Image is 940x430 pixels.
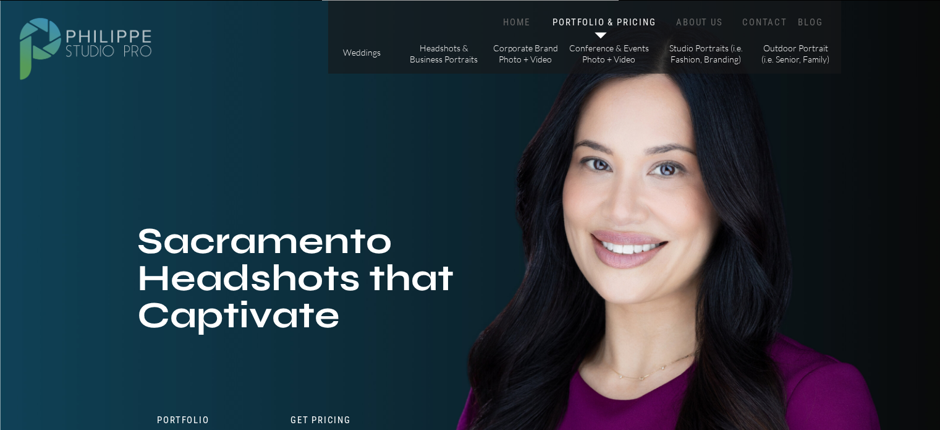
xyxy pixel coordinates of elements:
a: Get Pricing [287,415,355,429]
a: Conference & Events Photo + Video [569,43,650,64]
a: ABOUT US [674,17,726,28]
a: Corporate Brand Photo + Video [491,43,561,64]
a: CONTACT [740,17,790,28]
a: Headshots & Business Portraits [409,43,479,64]
a: HOME [491,17,543,28]
a: PORTFOLIO & PRICING [551,17,659,28]
a: BLOG [795,17,826,28]
a: Studio Portraits (i.e. Fashion, Branding) [664,43,748,64]
a: Weddings [340,47,384,60]
h1: Sacramento Headshots that Captivate [137,223,484,346]
a: Outdoor Portrait (i.e. Senior, Family) [761,43,831,64]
